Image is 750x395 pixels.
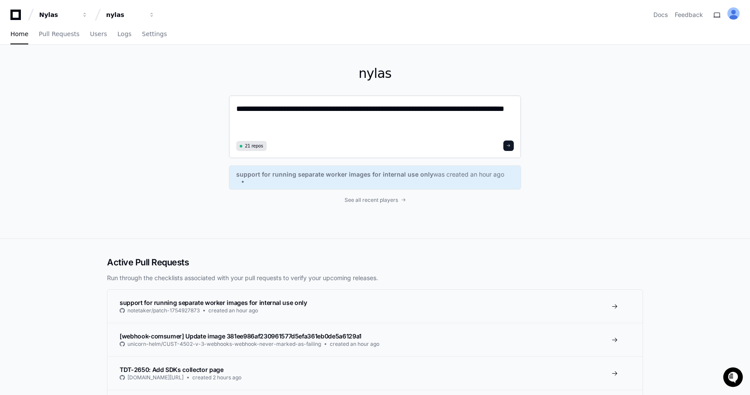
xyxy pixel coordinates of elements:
[39,31,79,37] span: Pull Requests
[39,24,79,44] a: Pull Requests
[142,24,167,44] a: Settings
[142,31,167,37] span: Settings
[120,299,307,306] span: support for running separate worker images for internal use only
[107,256,643,268] h2: Active Pull Requests
[208,307,258,314] span: created an hour ago
[236,170,433,179] span: support for running separate worker images for internal use only
[103,7,158,23] button: nylas
[36,7,91,23] button: Nylas
[117,24,131,44] a: Logs
[727,7,740,20] img: ALV-UjUef8I_RFMfo-H8EtfwNnSW3aOgRPGy1fALRJPqpGi-In_AnTdk80CpVbtUT6zf3g9Lj3rvjklniVji1CNeq2yE3wNMx...
[236,170,514,185] a: support for running separate worker images for internal use onlywas created an hour ago
[120,366,223,373] span: TDT-2650: Add SDKs collector page
[107,323,643,356] a: [webhook-comsumer] Update image 381ee986af230961577d5efa361eb0de5a6129a1unicorn-helm/CUST-4502-v-...
[9,9,26,26] img: PlayerZero
[330,341,379,348] span: created an hour ago
[675,10,703,19] button: Feedback
[127,374,184,381] span: [DOMAIN_NAME][URL]
[39,10,77,19] div: Nylas
[61,91,105,98] a: Powered byPylon
[30,74,110,80] div: We're available if you need us!
[10,31,28,37] span: Home
[107,356,643,390] a: TDT-2650: Add SDKs collector page[DOMAIN_NAME][URL]created 2 hours ago
[9,35,158,49] div: Welcome
[148,67,158,78] button: Start new chat
[229,197,521,204] a: See all recent players
[106,10,144,19] div: nylas
[117,31,131,37] span: Logs
[127,341,321,348] span: unicorn-helm/CUST-4502-v-3-webhooks-webhook-never-marked-as-failing
[192,374,241,381] span: created 2 hours ago
[120,332,362,340] span: [webhook-comsumer] Update image 381ee986af230961577d5efa361eb0de5a6129a1
[653,10,668,19] a: Docs
[30,65,143,74] div: Start new chat
[107,274,643,282] p: Run through the checklists associated with your pull requests to verify your upcoming releases.
[245,143,263,149] span: 21 repos
[10,24,28,44] a: Home
[87,91,105,98] span: Pylon
[90,31,107,37] span: Users
[229,66,521,81] h1: nylas
[9,65,24,80] img: 1736555170064-99ba0984-63c1-480f-8ee9-699278ef63ed
[722,366,746,390] iframe: Open customer support
[345,197,398,204] span: See all recent players
[107,290,643,323] a: support for running separate worker images for internal use onlynotetaker/patch-1754927873created...
[90,24,107,44] a: Users
[433,170,504,179] span: was created an hour ago
[127,307,200,314] span: notetaker/patch-1754927873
